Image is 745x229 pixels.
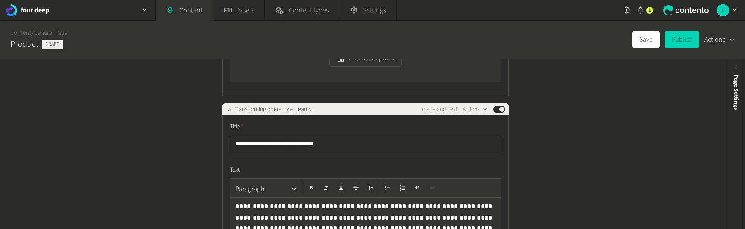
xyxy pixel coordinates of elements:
[665,31,699,48] button: Publish
[329,50,401,67] button: Add Bullet point
[21,5,49,15] h2: four deep
[42,40,63,49] span: Draft
[10,38,38,51] h2: Product
[289,5,329,15] span: Content types
[230,122,244,131] span: Title
[704,31,735,48] button: Actions
[732,74,741,110] span: Page Settings
[5,4,17,16] img: four deep
[232,180,301,198] button: Paragraph
[10,28,31,37] a: Content
[463,104,488,114] button: Actions
[235,105,311,114] span: Transforming operational teams
[632,31,660,48] button: Save
[648,6,651,14] span: 1
[230,166,240,175] span: Text
[717,4,729,16] img: Luke
[420,105,457,114] span: Image and Text
[31,28,34,37] span: /
[34,28,67,37] a: General Page
[363,5,386,15] span: Settings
